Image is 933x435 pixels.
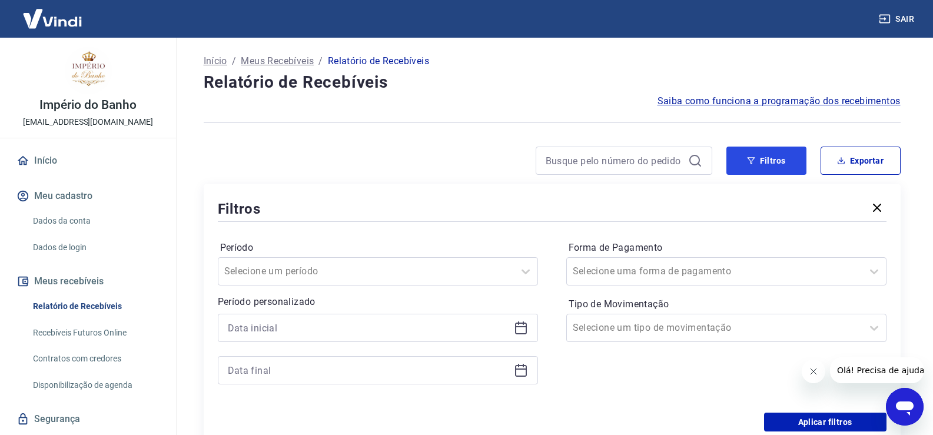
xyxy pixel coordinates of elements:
a: Segurança [14,406,162,432]
iframe: Fechar mensagem [802,360,825,383]
input: Busque pelo número do pedido [546,152,683,170]
img: 06921447-533c-4bb4-9480-80bd2551a141.jpeg [65,47,112,94]
button: Sair [876,8,919,30]
a: Saiba como funciona a programação dos recebimentos [658,94,901,108]
input: Data final [228,361,509,379]
a: Meus Recebíveis [241,54,314,68]
p: Período personalizado [218,295,538,309]
button: Exportar [821,147,901,175]
input: Data inicial [228,319,509,337]
a: Contratos com credores [28,347,162,371]
button: Filtros [726,147,806,175]
a: Início [14,148,162,174]
span: Olá! Precisa de ajuda? [7,8,99,18]
p: Império do Banho [39,99,136,111]
label: Forma de Pagamento [569,241,884,255]
p: / [318,54,323,68]
a: Dados de login [28,235,162,260]
img: Vindi [14,1,91,36]
button: Aplicar filtros [764,413,886,431]
a: Relatório de Recebíveis [28,294,162,318]
iframe: Mensagem da empresa [830,357,924,383]
button: Meus recebíveis [14,268,162,294]
p: Relatório de Recebíveis [328,54,429,68]
button: Meu cadastro [14,183,162,209]
label: Tipo de Movimentação [569,297,884,311]
h5: Filtros [218,200,261,218]
p: [EMAIL_ADDRESS][DOMAIN_NAME] [23,116,153,128]
a: Disponibilização de agenda [28,373,162,397]
label: Período [220,241,536,255]
a: Dados da conta [28,209,162,233]
iframe: Botão para abrir a janela de mensagens [886,388,924,426]
h4: Relatório de Recebíveis [204,71,901,94]
a: Recebíveis Futuros Online [28,321,162,345]
a: Início [204,54,227,68]
p: / [232,54,236,68]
